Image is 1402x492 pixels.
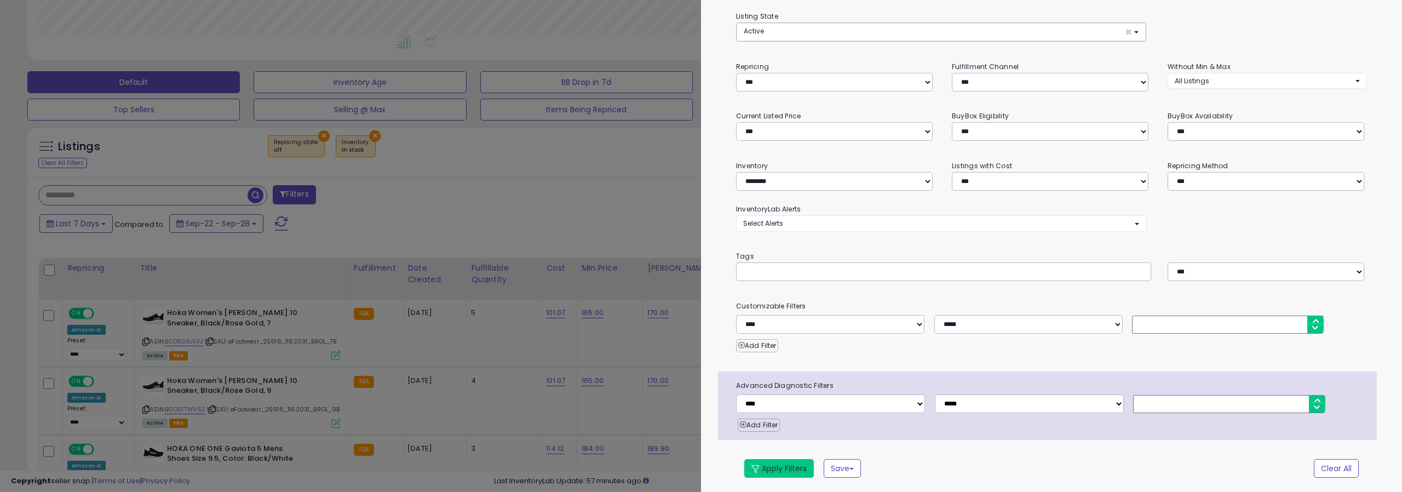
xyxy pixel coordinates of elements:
small: Inventory [736,161,768,170]
button: Add Filter [738,419,780,432]
small: Listing State [736,12,778,21]
small: Without Min & Max [1168,62,1231,71]
button: Select Alerts [736,215,1146,231]
small: Fulfillment Channel [952,62,1019,71]
button: All Listings [1168,73,1367,89]
button: Clear All [1314,459,1359,478]
small: BuyBox Availability [1168,111,1233,121]
span: All Listings [1175,76,1209,85]
small: BuyBox Eligibility [952,111,1009,121]
span: Select Alerts [743,219,783,228]
button: Active × [737,23,1146,41]
small: InventoryLab Alerts [736,204,801,214]
span: Active [744,26,764,36]
button: Save [824,459,861,478]
span: × [1125,26,1132,38]
small: Customizable Filters [728,300,1375,312]
small: Repricing Method [1168,161,1228,170]
small: Repricing [736,62,769,71]
span: Advanced Diagnostic Filters [728,380,1377,392]
small: Tags [728,250,1375,262]
small: Listings with Cost [952,161,1012,170]
button: Apply Filters [744,459,814,478]
small: Current Listed Price [736,111,801,121]
button: Add Filter [736,339,778,352]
